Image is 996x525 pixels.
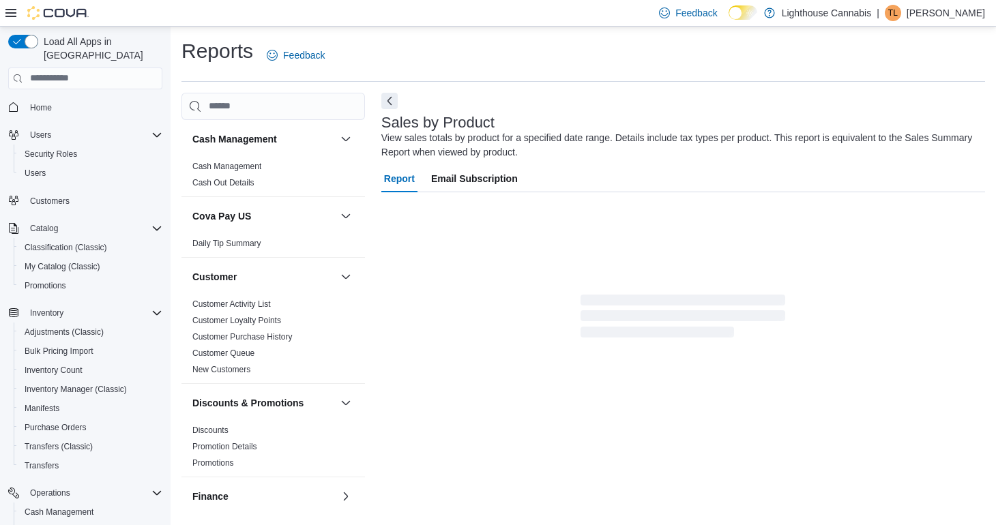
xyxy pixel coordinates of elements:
[25,220,162,237] span: Catalog
[14,456,168,475] button: Transfers
[25,99,162,116] span: Home
[3,125,168,145] button: Users
[30,223,58,234] span: Catalog
[192,458,234,468] a: Promotions
[192,425,229,436] span: Discounts
[431,165,518,192] span: Email Subscription
[192,490,335,503] button: Finance
[181,37,253,65] h1: Reports
[192,365,250,374] a: New Customers
[19,438,162,455] span: Transfers (Classic)
[338,488,354,505] button: Finance
[25,242,107,253] span: Classification (Classic)
[19,362,162,378] span: Inventory Count
[25,384,127,395] span: Inventory Manager (Classic)
[25,365,83,376] span: Inventory Count
[192,396,335,410] button: Discounts & Promotions
[19,400,162,417] span: Manifests
[192,270,237,284] h3: Customer
[19,277,72,294] a: Promotions
[25,403,59,414] span: Manifests
[3,483,168,502] button: Operations
[14,380,168,399] button: Inventory Manager (Classic)
[192,177,254,188] span: Cash Out Details
[14,437,168,456] button: Transfers (Classic)
[192,238,261,249] span: Daily Tip Summary
[19,343,162,359] span: Bulk Pricing Import
[19,457,64,474] a: Transfers
[192,270,335,284] button: Customer
[192,209,251,223] h3: Cova Pay US
[192,457,234,468] span: Promotions
[19,343,99,359] a: Bulk Pricing Import
[3,191,168,211] button: Customers
[192,209,335,223] button: Cova Pay US
[25,100,57,116] a: Home
[14,361,168,380] button: Inventory Count
[192,364,250,375] span: New Customers
[181,158,365,196] div: Cash Management
[181,235,365,257] div: Cova Pay US
[885,5,901,21] div: Theo Lu
[907,5,985,21] p: [PERSON_NAME]
[283,48,325,62] span: Feedback
[25,441,93,452] span: Transfers (Classic)
[25,149,77,160] span: Security Roles
[25,507,93,517] span: Cash Management
[14,238,168,257] button: Classification (Classic)
[30,196,70,207] span: Customers
[14,322,168,342] button: Adjustments (Classic)
[261,42,330,69] a: Feedback
[888,5,898,21] span: TL
[381,131,978,160] div: View sales totals by product for a specified date range. Details include tax types per product. T...
[25,485,162,501] span: Operations
[729,5,757,20] input: Dark Mode
[25,305,69,321] button: Inventory
[19,146,162,162] span: Security Roles
[19,419,162,436] span: Purchase Orders
[381,93,398,109] button: Next
[192,132,335,146] button: Cash Management
[338,208,354,224] button: Cova Pay US
[30,130,51,140] span: Users
[19,324,162,340] span: Adjustments (Classic)
[25,422,87,433] span: Purchase Orders
[338,269,354,285] button: Customer
[338,131,354,147] button: Cash Management
[192,332,293,342] a: Customer Purchase History
[192,178,254,187] a: Cash Out Details
[19,239,113,256] a: Classification (Classic)
[30,102,52,113] span: Home
[30,487,70,498] span: Operations
[19,504,99,520] a: Cash Management
[25,327,104,337] span: Adjustments (Classic)
[30,307,63,318] span: Inventory
[3,97,168,117] button: Home
[381,115,495,131] h3: Sales by Product
[19,165,51,181] a: Users
[181,422,365,477] div: Discounts & Promotions
[782,5,872,21] p: Lighthouse Cannabis
[19,258,162,275] span: My Catalog (Classic)
[25,485,76,501] button: Operations
[338,395,354,411] button: Discounts & Promotions
[192,299,271,309] a: Customer Activity List
[19,457,162,474] span: Transfers
[14,342,168,361] button: Bulk Pricing Import
[14,164,168,183] button: Users
[192,299,271,310] span: Customer Activity List
[25,280,66,291] span: Promotions
[192,239,261,248] a: Daily Tip Summary
[192,441,257,452] span: Promotion Details
[19,419,92,436] a: Purchase Orders
[19,146,83,162] a: Security Roles
[25,305,162,321] span: Inventory
[25,127,162,143] span: Users
[14,257,168,276] button: My Catalog (Classic)
[27,6,89,20] img: Cova
[25,127,57,143] button: Users
[675,6,717,20] span: Feedback
[192,442,257,451] a: Promotion Details
[19,165,162,181] span: Users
